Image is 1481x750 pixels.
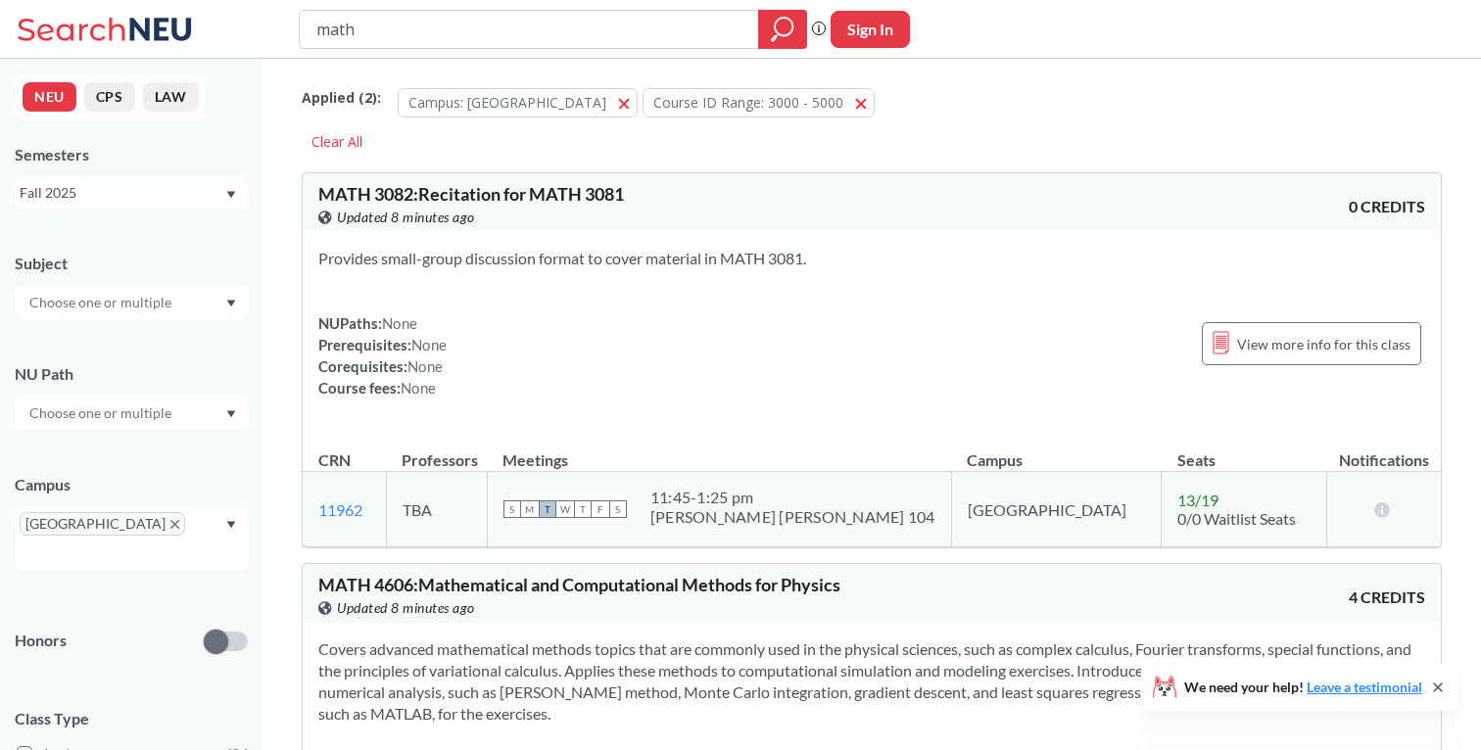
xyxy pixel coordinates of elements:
[521,500,539,518] span: M
[386,430,487,472] th: Professors
[1184,680,1422,694] span: We need your help!
[84,82,135,112] button: CPS
[143,82,199,112] button: LAW
[15,177,248,209] div: Fall 2025Dropdown arrow
[226,410,236,418] svg: Dropdown arrow
[15,507,248,570] div: [GEOGRAPHIC_DATA]X to remove pillDropdown arrow
[15,253,248,274] div: Subject
[314,13,744,46] input: Class, professor, course number, "phrase"
[411,336,447,353] span: None
[1307,679,1422,695] a: Leave a testimonial
[556,500,574,518] span: W
[302,87,381,109] span: Applied ( 2 ):
[401,379,436,397] span: None
[226,191,236,199] svg: Dropdown arrow
[650,507,935,527] div: [PERSON_NAME] [PERSON_NAME] 104
[1349,196,1425,217] span: 0 CREDITS
[408,93,606,112] span: Campus: [GEOGRAPHIC_DATA]
[20,512,185,536] span: [GEOGRAPHIC_DATA]X to remove pill
[1177,491,1218,509] span: 13 / 19
[15,630,67,652] p: Honors
[1177,509,1296,528] span: 0/0 Waitlist Seats
[1237,332,1410,356] span: View more info for this class
[318,449,351,471] div: CRN
[1162,430,1327,472] th: Seats
[318,248,1425,269] section: Provides small-group discussion format to cover material in MATH 3081.
[503,500,521,518] span: S
[609,500,627,518] span: S
[592,500,609,518] span: F
[318,183,624,205] span: MATH 3082 : Recitation for MATH 3081
[337,597,475,619] span: Updated 8 minutes ago
[23,82,76,112] button: NEU
[226,300,236,307] svg: Dropdown arrow
[643,88,875,117] button: Course ID Range: 3000 - 5000
[653,93,843,112] span: Course ID Range: 3000 - 5000
[15,397,248,430] div: Dropdown arrow
[318,638,1425,725] section: Covers advanced mathematical methods topics that are commonly used in the physical sciences, such...
[574,500,592,518] span: T
[15,474,248,495] div: Campus
[1327,430,1441,472] th: Notifications
[226,521,236,529] svg: Dropdown arrow
[15,286,248,319] div: Dropdown arrow
[170,520,179,529] svg: X to remove pill
[1349,586,1425,608] span: 4 CREDITS
[318,312,447,398] div: NUPaths: Prerequisites: Corequisites: Course fees:
[951,430,1161,472] th: Campus
[407,357,443,375] span: None
[15,144,248,165] div: Semesters
[758,10,807,49] div: magnifying glass
[302,127,372,157] div: Clear All
[487,430,951,472] th: Meetings
[15,363,248,385] div: NU Path
[386,472,487,547] td: TBA
[318,500,362,519] a: 11962
[951,472,1161,547] td: [GEOGRAPHIC_DATA]
[15,708,248,729] span: Class Type
[20,401,184,425] input: Choose one or multiple
[539,500,556,518] span: T
[650,488,935,507] div: 11:45 - 1:25 pm
[831,11,910,48] button: Sign In
[20,182,224,204] div: Fall 2025
[337,207,475,228] span: Updated 8 minutes ago
[382,314,417,332] span: None
[20,291,184,314] input: Choose one or multiple
[771,16,794,43] svg: magnifying glass
[398,88,638,117] button: Campus: [GEOGRAPHIC_DATA]
[318,574,840,595] span: MATH 4606 : Mathematical and Computational Methods for Physics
